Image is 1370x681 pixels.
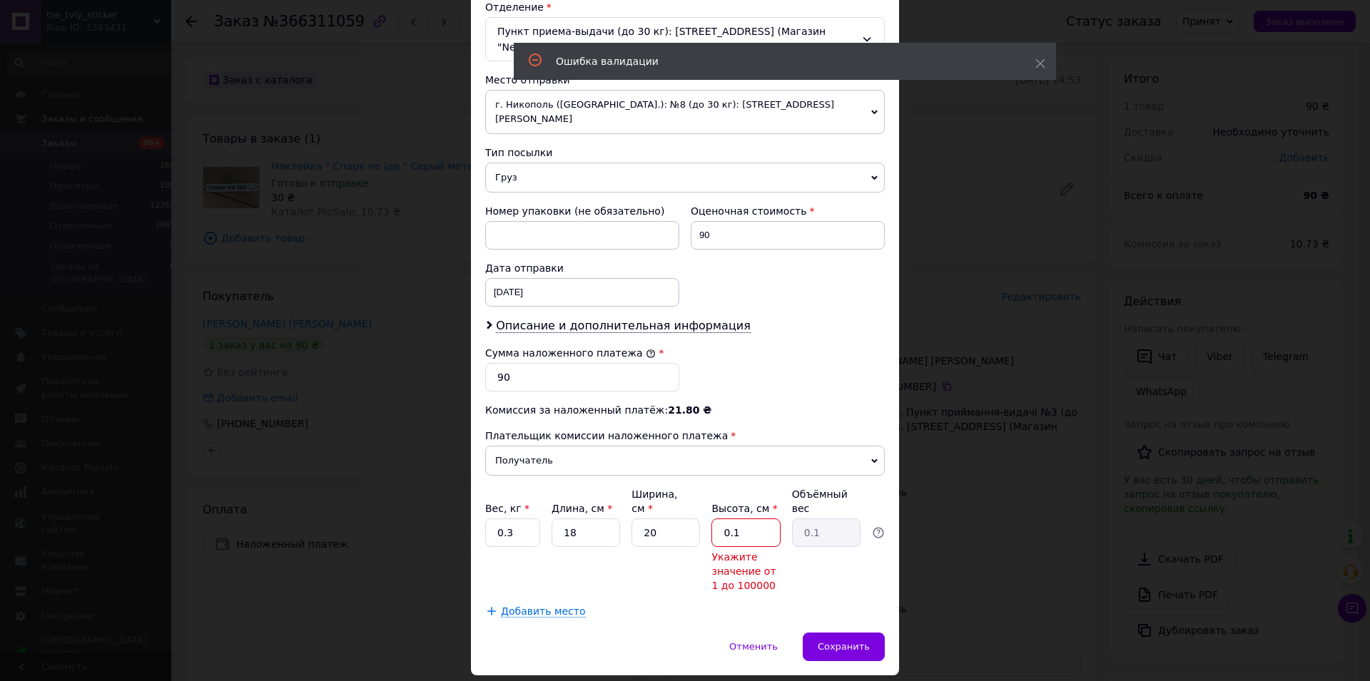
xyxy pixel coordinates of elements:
span: Получатель [485,446,885,476]
span: Укажите значение от 1 до 100000 [711,551,776,591]
span: Сохранить [818,641,870,652]
label: Сумма наложенного платежа [485,347,656,359]
div: Ошибка валидации [556,54,1000,68]
span: г. Никополь ([GEOGRAPHIC_DATA].): №8 (до 30 кг): [STREET_ADDRESS][PERSON_NAME] [485,90,885,134]
label: Вес, кг [485,503,529,514]
span: Описание и дополнительная информация [496,319,751,333]
span: Добавить место [501,605,586,618]
label: Длина, см [552,503,612,514]
span: Плательщик комиссии наложенного платежа [485,430,728,441]
span: 21.80 ₴ [668,404,711,416]
div: Номер упаковки (не обязательно) [485,204,679,218]
div: Пункт приема-выдачи (до 30 кг): [STREET_ADDRESS] (Магазин "Next") [485,17,885,61]
span: Груз [485,163,885,193]
span: Тип посылки [485,147,552,158]
div: Оценочная стоимость [691,204,885,218]
span: Место отправки [485,74,570,86]
label: Высота, см [711,503,777,514]
div: Комиссия за наложенный платёж: [485,403,885,417]
div: Объёмный вес [792,487,861,516]
div: Дата отправки [485,261,679,275]
label: Ширина, см [631,488,677,514]
span: Отменить [729,641,778,652]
